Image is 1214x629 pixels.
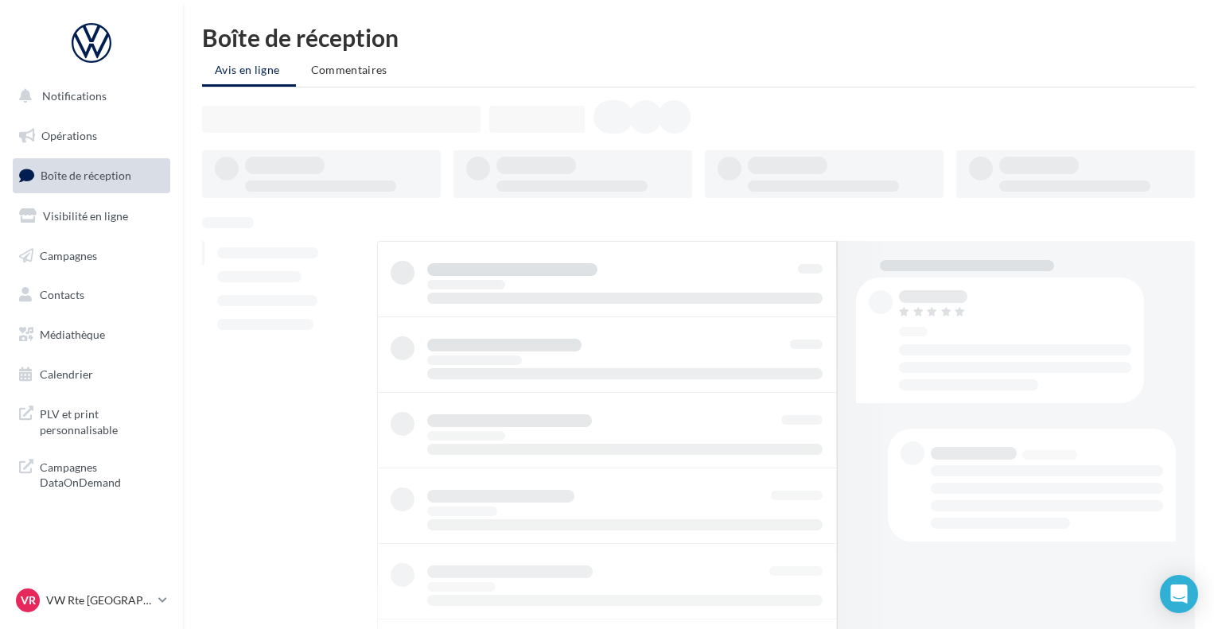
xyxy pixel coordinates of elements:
[10,450,173,497] a: Campagnes DataOnDemand
[10,397,173,444] a: PLV et print personnalisable
[10,200,173,233] a: Visibilité en ligne
[10,239,173,273] a: Campagnes
[10,358,173,391] a: Calendrier
[40,328,105,341] span: Médiathèque
[42,89,107,103] span: Notifications
[10,80,167,113] button: Notifications
[41,169,131,182] span: Boîte de réception
[40,456,164,491] span: Campagnes DataOnDemand
[311,63,387,76] span: Commentaires
[10,278,173,312] a: Contacts
[13,585,170,615] a: VR VW Rte [GEOGRAPHIC_DATA]
[40,288,84,301] span: Contacts
[21,592,36,608] span: VR
[43,209,128,223] span: Visibilité en ligne
[40,248,97,262] span: Campagnes
[202,25,1195,49] div: Boîte de réception
[46,592,152,608] p: VW Rte [GEOGRAPHIC_DATA]
[1160,575,1198,613] div: Open Intercom Messenger
[10,119,173,153] a: Opérations
[41,129,97,142] span: Opérations
[10,158,173,192] a: Boîte de réception
[10,318,173,351] a: Médiathèque
[40,403,164,437] span: PLV et print personnalisable
[40,367,93,381] span: Calendrier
